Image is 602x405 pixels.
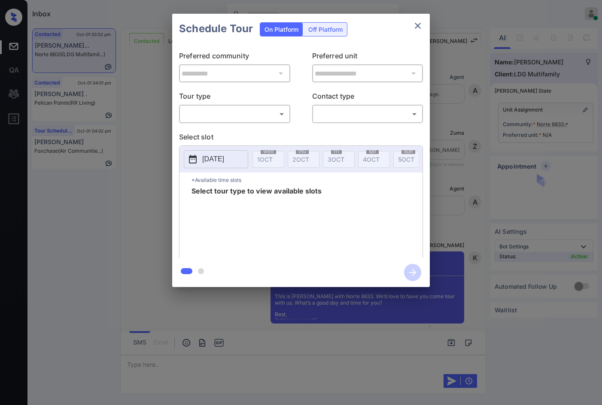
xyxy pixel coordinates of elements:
p: Contact type [312,91,423,105]
button: close [409,17,426,34]
div: On Platform [260,23,303,36]
p: Preferred unit [312,51,423,64]
p: Select slot [179,132,423,145]
span: Select tour type to view available slots [192,187,322,256]
p: *Available time slots [192,172,423,187]
div: Off Platform [304,23,347,36]
button: [DATE] [184,150,248,168]
p: Tour type [179,91,290,105]
p: [DATE] [202,154,224,164]
h2: Schedule Tour [172,14,260,44]
p: Preferred community [179,51,290,64]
